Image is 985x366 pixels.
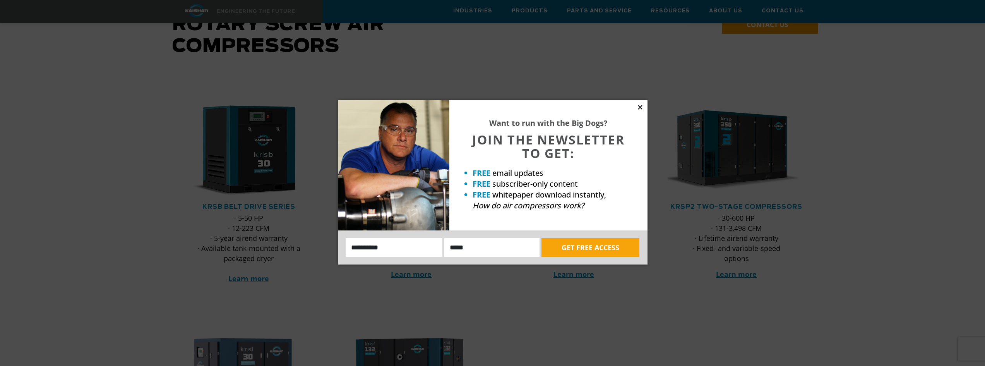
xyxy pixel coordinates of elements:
button: Close [637,104,644,111]
input: Name: [346,238,443,257]
strong: FREE [473,179,490,189]
span: email updates [492,168,543,178]
button: GET FREE ACCESS [541,238,639,257]
em: How do air compressors work? [473,200,584,211]
span: whitepaper download instantly, [492,189,606,200]
strong: FREE [473,189,490,200]
strong: FREE [473,168,490,178]
input: Email [444,238,540,257]
span: subscriber-only content [492,179,578,189]
strong: Want to run with the Big Dogs? [489,118,608,128]
span: JOIN THE NEWSLETTER TO GET: [472,131,625,162]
